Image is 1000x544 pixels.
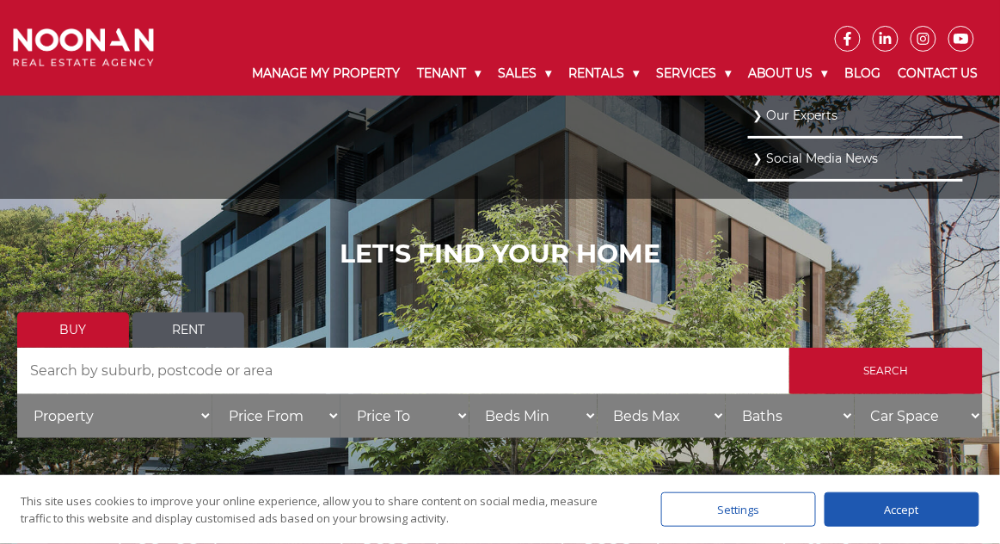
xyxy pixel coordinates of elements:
a: Rent [132,312,244,348]
a: Contact Us [890,52,987,96]
a: Our Experts [752,104,959,127]
a: Social Media News [752,147,959,170]
a: Buy [17,312,129,348]
a: Rentals [560,52,647,96]
h1: LET'S FIND YOUR HOME [17,238,983,269]
a: Manage My Property [243,52,408,96]
a: Services [647,52,739,96]
div: This site uses cookies to improve your online experience, allow you to share content on social me... [21,492,627,527]
input: Search by suburb, postcode or area [17,348,789,394]
a: About Us [739,52,837,96]
div: Accept [825,492,979,527]
a: Tenant [408,52,489,96]
img: Noonan Real Estate Agency [13,28,154,67]
input: Search [789,348,983,394]
div: Settings [661,492,816,527]
a: Blog [837,52,890,96]
a: Sales [489,52,560,96]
